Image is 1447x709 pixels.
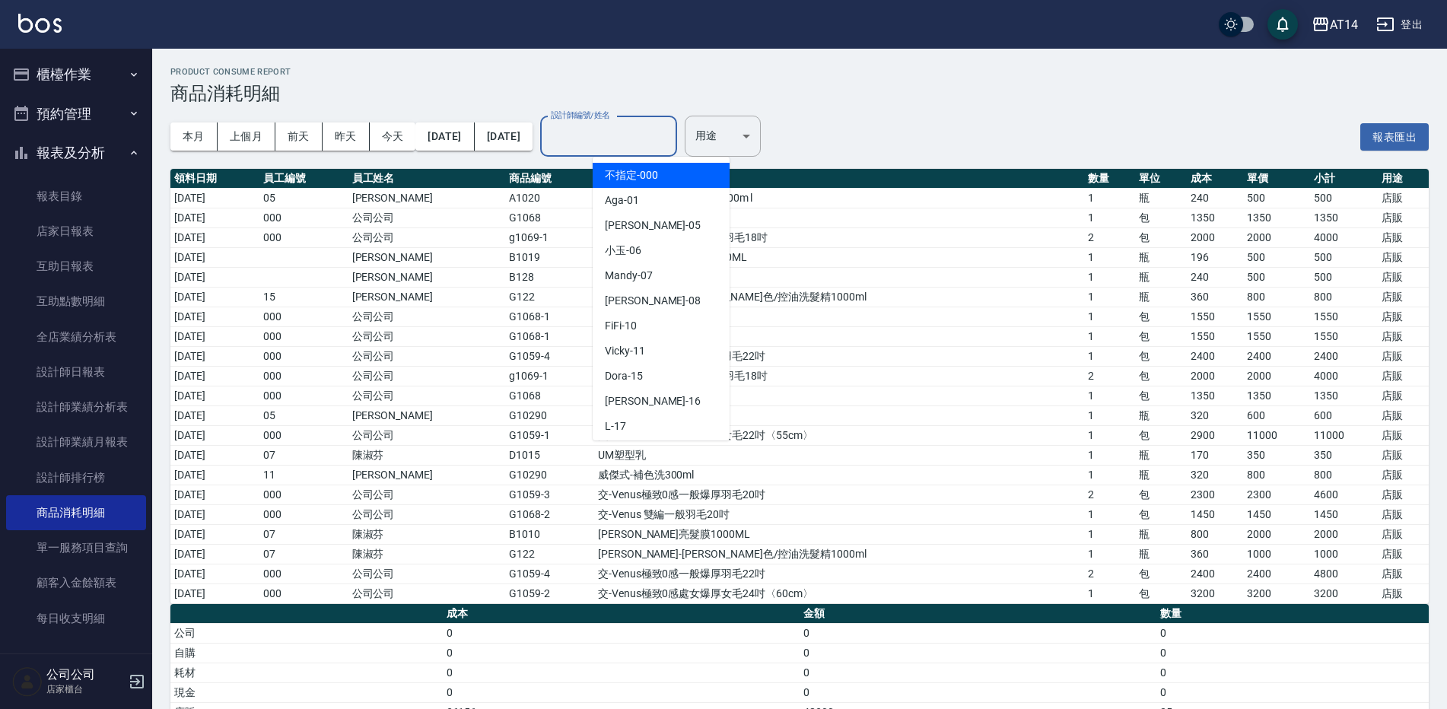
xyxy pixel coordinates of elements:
[1084,564,1135,583] td: 2
[594,583,1084,603] td: 交-Venus極致0感處女爆厚女毛24吋〈60cm〉
[323,122,370,151] button: 昨天
[18,14,62,33] img: Logo
[170,564,259,583] td: [DATE]
[348,504,506,524] td: 公司公司
[1084,188,1135,208] td: 1
[1243,208,1310,227] td: 1350
[170,445,259,465] td: [DATE]
[1135,366,1186,386] td: 包
[348,307,506,326] td: 公司公司
[505,386,594,405] td: G1068
[1187,445,1243,465] td: 170
[505,208,594,227] td: G1068
[259,405,348,425] td: 05
[1378,425,1429,445] td: 店販
[1310,465,1377,485] td: 800
[1135,405,1186,425] td: 瓶
[1187,524,1243,544] td: 800
[1243,524,1310,544] td: 2000
[170,465,259,485] td: [DATE]
[1378,247,1429,267] td: 店販
[594,307,1084,326] td: 交-Venus 雙編一般羽毛22吋
[1310,208,1377,227] td: 1350
[1156,604,1429,624] th: 數量
[505,307,594,326] td: G1068-1
[1135,485,1186,504] td: 包
[1243,267,1310,287] td: 500
[1310,188,1377,208] td: 500
[1378,564,1429,583] td: 店販
[605,243,641,259] span: 小玉 -06
[170,544,259,564] td: [DATE]
[1084,583,1135,603] td: 1
[594,346,1084,366] td: 交-Venus極致0感一般爆厚羽毛22吋
[6,565,146,600] a: 顧客入金餘額表
[1267,9,1298,40] button: save
[594,564,1084,583] td: 交-Venus極致0感一般爆厚羽毛22吋
[1310,287,1377,307] td: 800
[1243,425,1310,445] td: 11000
[259,169,348,189] th: 員工編號
[1135,425,1186,445] td: 包
[1310,504,1377,524] td: 1450
[1243,445,1310,465] td: 350
[259,564,348,583] td: 000
[1084,208,1135,227] td: 1
[1360,123,1429,151] button: 報表匯出
[6,133,146,173] button: 報表及分析
[594,485,1084,504] td: 交-Venus極致0感一般爆厚羽毛20吋
[6,214,146,249] a: 店家日報表
[594,386,1084,405] td: 交-Venus 雙編一般羽毛18吋
[505,287,594,307] td: G122
[348,227,506,247] td: 公司公司
[1187,346,1243,366] td: 2400
[1156,623,1429,643] td: 0
[348,583,506,603] td: 公司公司
[1330,15,1358,34] div: AT14
[1187,425,1243,445] td: 2900
[1243,583,1310,603] td: 3200
[1243,504,1310,524] td: 1450
[1187,504,1243,524] td: 1450
[594,524,1084,544] td: [PERSON_NAME]亮髮膜1000ML
[348,465,506,485] td: [PERSON_NAME]
[259,465,348,485] td: 11
[1378,227,1429,247] td: 店販
[1243,564,1310,583] td: 2400
[170,346,259,366] td: [DATE]
[275,122,323,151] button: 前天
[1243,386,1310,405] td: 1350
[6,495,146,530] a: 商品消耗明細
[6,249,146,284] a: 互助日報表
[1135,544,1186,564] td: 瓶
[348,346,506,366] td: 公司公司
[1187,227,1243,247] td: 2000
[1378,267,1429,287] td: 店販
[348,366,506,386] td: 公司公司
[259,485,348,504] td: 000
[1378,307,1429,326] td: 店販
[594,267,1084,287] td: [PERSON_NAME]-補色洗
[1084,524,1135,544] td: 1
[1378,485,1429,504] td: 店販
[1084,425,1135,445] td: 1
[1135,227,1186,247] td: 包
[170,307,259,326] td: [DATE]
[46,682,124,696] p: 店家櫃台
[1135,564,1186,583] td: 包
[443,604,800,624] th: 成本
[348,524,506,544] td: 陳淑芬
[605,343,645,359] span: Vicky -11
[1243,485,1310,504] td: 2300
[6,530,146,565] a: 單一服務項目查詢
[1310,544,1377,564] td: 1000
[1084,465,1135,485] td: 1
[170,208,259,227] td: [DATE]
[259,583,348,603] td: 000
[1243,188,1310,208] td: 500
[1378,188,1429,208] td: 店販
[170,504,259,524] td: [DATE]
[348,564,506,583] td: 公司公司
[594,227,1084,247] td: 交-Venus 極致0感處女一般羽毛18吋
[1187,267,1243,287] td: 240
